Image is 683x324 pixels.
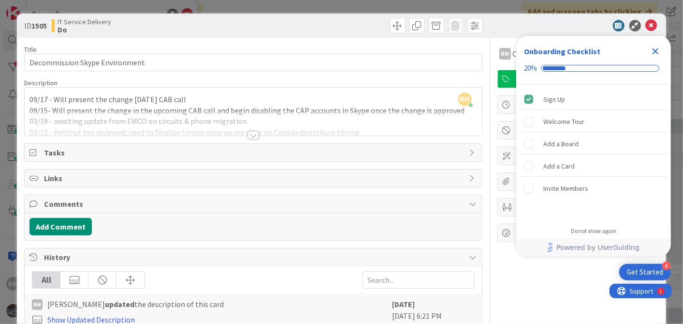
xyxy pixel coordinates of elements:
span: Powered by UserGuiding [556,242,639,253]
div: Add a Card is incomplete. [520,155,667,177]
b: 1505 [31,21,47,31]
div: Checklist items [516,85,671,221]
div: Add a Card [543,160,575,172]
span: IT Service Delivery [58,18,111,26]
div: All [32,272,60,288]
div: Do not show again [571,227,616,235]
div: Get Started [627,267,663,277]
div: Welcome Tour [543,116,584,127]
span: [PERSON_NAME] the description of this card [47,298,224,310]
input: type card name here... [24,54,482,71]
span: History [44,251,464,263]
button: Add Comment [29,218,92,235]
b: [DATE] [392,299,415,309]
b: Do [58,26,111,33]
div: Welcome Tour is incomplete. [520,111,667,132]
b: updated [105,299,134,309]
p: 09/17 - Will present the change [DATE] CAB call [29,94,477,105]
a: Powered by UserGuiding [521,239,666,256]
div: Open Get Started checklist, remaining modules: 4 [619,264,671,280]
span: ID [24,20,47,31]
p: 09/15- Will present the change in the upcoming CAB call and begin disabling the CAP accounts in S... [29,105,477,116]
span: Support [20,1,44,13]
div: Add a Board is incomplete. [520,133,667,154]
span: Description [24,78,58,87]
span: BM [458,93,472,106]
div: Add a Board [543,138,579,150]
div: BM [499,48,511,60]
div: Close Checklist [648,44,663,59]
div: Sign Up [543,93,565,105]
div: 1 [50,4,53,12]
div: Onboarding Checklist [524,46,600,57]
div: Checklist progress: 20% [524,64,663,73]
span: Tasks [44,147,464,158]
span: Owner [513,48,535,60]
div: Footer [516,239,671,256]
span: Links [44,172,464,184]
label: Title [24,45,37,54]
div: Invite Members [543,183,588,194]
div: BM [32,299,43,310]
div: Checklist Container [516,36,671,256]
div: 20% [524,64,537,73]
span: Comments [44,198,464,210]
input: Search... [363,271,475,289]
div: 4 [662,262,671,270]
div: Sign Up is complete. [520,89,667,110]
div: Invite Members is incomplete. [520,178,667,199]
